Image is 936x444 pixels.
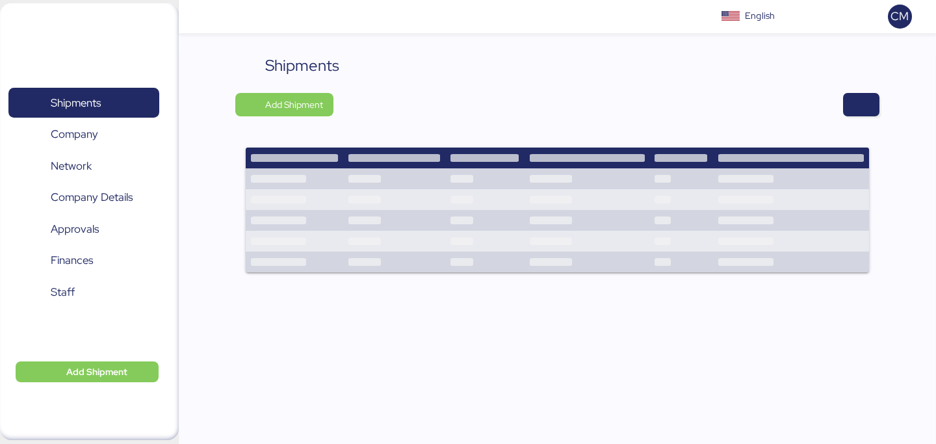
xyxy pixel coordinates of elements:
[8,277,159,307] a: Staff
[890,8,909,25] span: CM
[745,9,775,23] div: English
[235,93,333,116] button: Add Shipment
[66,364,127,380] span: Add Shipment
[265,97,323,112] span: Add Shipment
[8,183,159,213] a: Company Details
[51,283,75,302] span: Staff
[51,157,92,176] span: Network
[265,54,339,77] div: Shipments
[51,94,101,112] span: Shipments
[8,120,159,150] a: Company
[51,125,98,144] span: Company
[8,151,159,181] a: Network
[8,246,159,276] a: Finances
[16,361,159,382] button: Add Shipment
[51,251,93,270] span: Finances
[187,6,209,28] button: Menu
[51,220,99,239] span: Approvals
[8,214,159,244] a: Approvals
[8,88,159,118] a: Shipments
[51,188,133,207] span: Company Details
